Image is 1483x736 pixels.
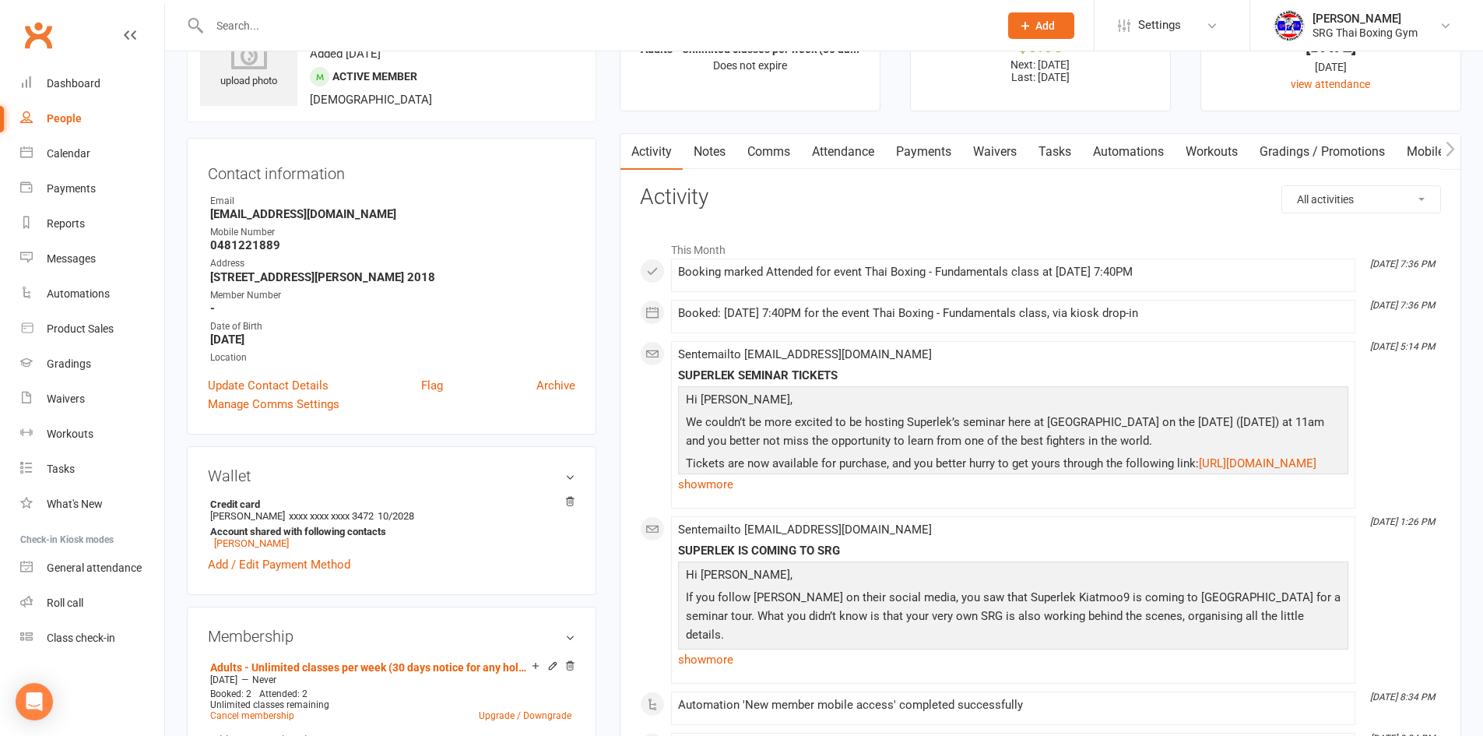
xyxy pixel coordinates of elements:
[20,66,164,101] a: Dashboard
[47,147,90,160] div: Calendar
[536,376,575,395] a: Archive
[20,347,164,382] a: Gradings
[678,699,1348,712] div: Automation 'New member mobile access' completed successfully
[1274,10,1305,41] img: thumb_image1718682644.png
[47,463,75,475] div: Tasks
[20,382,164,417] a: Waivers
[205,15,988,37] input: Search...
[1370,516,1435,527] i: [DATE] 1:26 PM
[20,586,164,621] a: Roll call
[47,562,142,574] div: General attendance
[20,101,164,136] a: People
[200,38,297,90] div: upload photo
[678,307,1348,320] div: Booked: [DATE] 7:40PM for the event Thai Boxing - Fundamentals class, via kiosk drop-in
[1370,300,1435,311] i: [DATE] 7:36 PM
[378,510,414,522] span: 10/2028
[210,270,575,284] strong: [STREET_ADDRESS][PERSON_NAME] 2018
[683,134,736,170] a: Notes
[208,555,350,574] a: Add / Edit Payment Method
[208,496,575,551] li: [PERSON_NAME]
[20,312,164,347] a: Product Sales
[47,252,96,265] div: Messages
[210,301,575,315] strong: -
[1313,26,1418,40] div: SRG Thai Boxing Gym
[208,467,575,484] h3: Wallet
[1028,134,1082,170] a: Tasks
[736,134,801,170] a: Comms
[1370,259,1435,269] i: [DATE] 7:36 PM
[208,395,339,414] a: Manage Comms Settings
[1249,134,1396,170] a: Gradings / Promotions
[210,319,575,334] div: Date of Birth
[210,526,568,537] strong: Account shared with following contacts
[210,238,575,252] strong: 0481221889
[210,256,575,271] div: Address
[20,487,164,522] a: What's New
[210,288,575,303] div: Member Number
[259,688,307,699] span: Attended: 2
[289,510,374,522] span: xxxx xxxx xxxx 3472
[640,185,1441,210] h3: Activity
[47,393,85,405] div: Waivers
[925,38,1156,55] div: $0.00
[208,159,575,182] h3: Contact information
[210,699,329,710] span: Unlimited classes remaining
[678,347,932,361] span: Sent email to [EMAIL_ADDRESS][DOMAIN_NAME]
[20,206,164,241] a: Reports
[421,376,443,395] a: Flag
[801,134,885,170] a: Attendance
[252,674,276,685] span: Never
[678,369,1348,382] div: SUPERLEK SEMINAR TICKETS
[47,182,96,195] div: Payments
[16,683,53,720] div: Open Intercom Messenger
[682,413,1344,454] p: We couldn’t be more excited to be hosting Superlek’s seminar here at [GEOGRAPHIC_DATA] on the [DA...
[210,661,532,674] a: Adults - Unlimited classes per week (30 days notice for any hold or cancellation)
[47,498,103,510] div: What's New
[1008,12,1074,39] button: Add
[20,551,164,586] a: General attendance kiosk mode
[1215,58,1446,76] div: [DATE]
[310,93,432,107] span: [DEMOGRAPHIC_DATA]
[210,225,575,240] div: Mobile Number
[479,710,571,721] a: Upgrade / Downgrade
[925,58,1156,83] p: Next: [DATE] Last: [DATE]
[1370,692,1435,703] i: [DATE] 8:34 PM
[206,674,575,686] div: —
[20,136,164,171] a: Calendar
[210,688,251,699] span: Booked: 2
[47,77,100,90] div: Dashboard
[47,322,114,335] div: Product Sales
[885,134,962,170] a: Payments
[1175,134,1249,170] a: Workouts
[1396,134,1480,170] a: Mobile App
[678,474,1348,495] a: show more
[678,266,1348,279] div: Booking marked Attended for event Thai Boxing - Fundamentals class at [DATE] 7:40PM
[210,350,575,365] div: Location
[682,454,1344,477] p: Tickets are now available for purchase, and you better hurry to get yours through the following l...
[47,597,83,609] div: Roll call
[210,674,237,685] span: [DATE]
[208,628,575,645] h3: Membership
[678,544,1348,558] div: SUPERLEK IS COMING TO SRG
[20,417,164,452] a: Workouts
[20,452,164,487] a: Tasks
[210,498,568,510] strong: Credit card
[713,59,787,72] span: Does not expire
[47,112,82,125] div: People
[47,287,110,300] div: Automations
[20,171,164,206] a: Payments
[678,649,1348,671] a: show more
[47,217,85,230] div: Reports
[210,710,294,721] a: Cancel membership
[1199,456,1316,470] a: [URL][DOMAIN_NAME]
[682,648,1344,708] p: We are planning on having a super weekend of Muay Thai on the [DATE] and [DATE]. Starting on the ...
[210,207,575,221] strong: [EMAIL_ADDRESS][DOMAIN_NAME]
[640,234,1441,259] li: This Month
[962,134,1028,170] a: Waivers
[210,333,575,347] strong: [DATE]
[214,537,289,549] a: [PERSON_NAME]
[1370,341,1435,352] i: [DATE] 5:14 PM
[310,47,381,61] time: Added [DATE]
[682,588,1344,648] p: If you follow [PERSON_NAME] on their social media, you saw that Superlek Kiatmoo9 is coming to [G...
[47,357,91,370] div: Gradings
